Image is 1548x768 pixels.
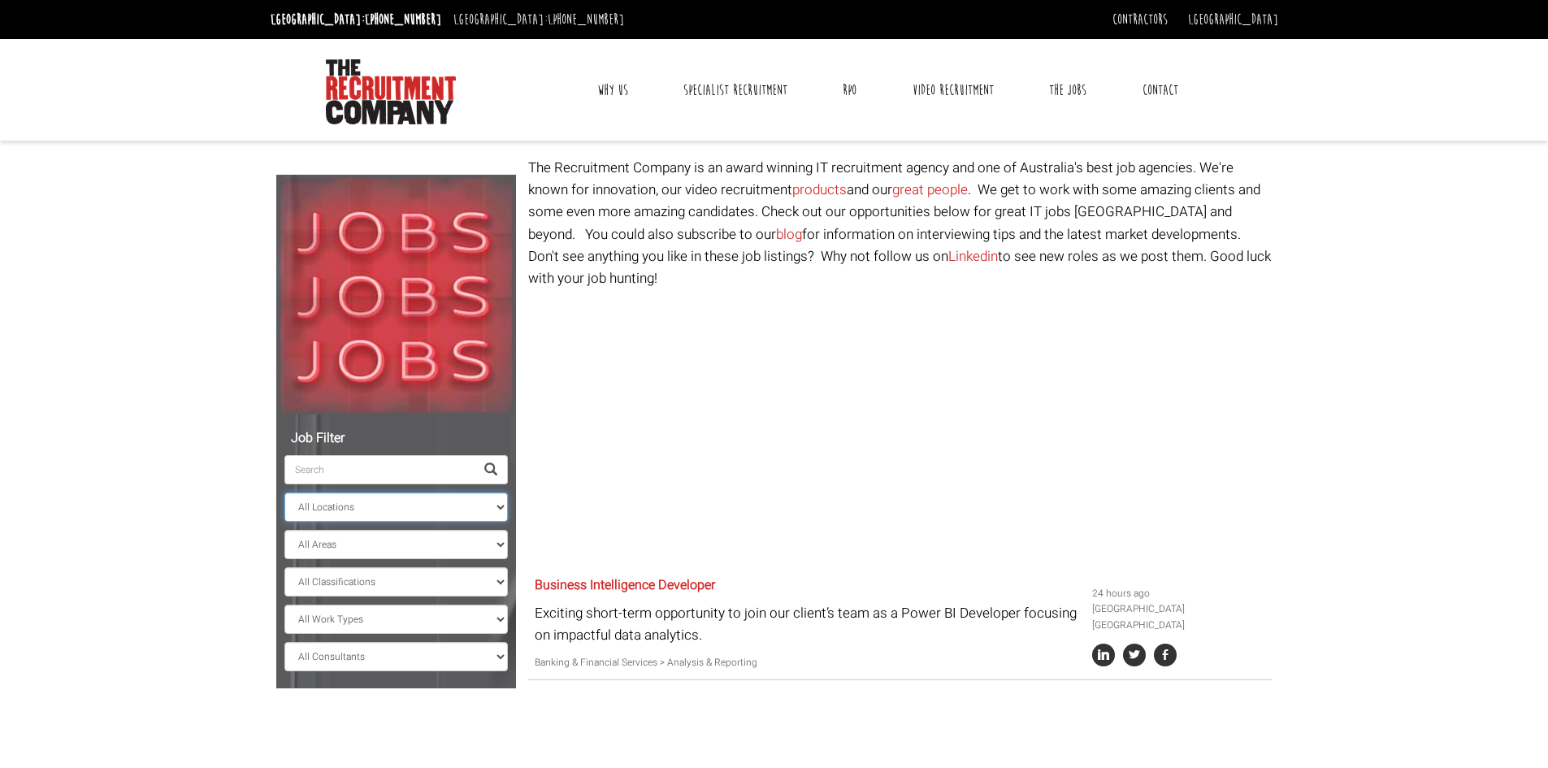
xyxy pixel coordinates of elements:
p: The Recruitment Company is an award winning IT recruitment agency and one of Australia's best job... [528,157,1272,289]
li: [GEOGRAPHIC_DATA]: [449,7,628,33]
a: RPO [830,70,869,111]
a: Specialist Recruitment [671,70,800,111]
a: Video Recruitment [900,70,1006,111]
a: Business Intelligence Developer [535,575,715,595]
li: [GEOGRAPHIC_DATA]: [267,7,445,33]
a: products [792,180,847,200]
img: Jobs, Jobs, Jobs [276,175,516,414]
a: Why Us [585,70,640,111]
a: [PHONE_NUMBER] [365,11,441,28]
a: The Jobs [1037,70,1099,111]
a: great people [892,180,968,200]
a: [GEOGRAPHIC_DATA] [1188,11,1278,28]
a: [PHONE_NUMBER] [548,11,624,28]
img: The Recruitment Company [326,59,456,124]
input: Search [284,455,475,484]
h5: Job Filter [284,432,508,446]
a: Contact [1130,70,1190,111]
a: Contractors [1112,11,1168,28]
